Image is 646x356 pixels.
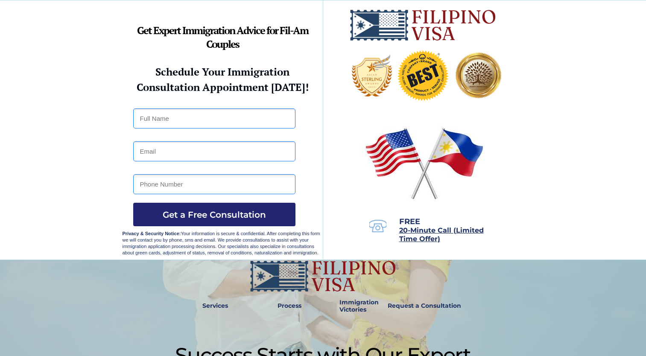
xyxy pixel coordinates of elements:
a: Services [197,296,234,316]
input: Phone Number [133,174,295,194]
strong: Request a Consultation [388,302,461,309]
strong: Privacy & Security Notice: [123,231,181,236]
strong: Get Expert Immigration Advice for Fil-Am Couples [137,23,308,51]
span: FREE [399,217,420,226]
span: Get a Free Consultation [133,210,295,220]
strong: Consultation Appointment [DATE]! [137,80,309,94]
button: Get a Free Consultation [133,203,295,226]
input: Email [133,141,295,161]
span: Your information is secure & confidential. After completing this form we will contact you by phon... [123,231,320,255]
span: 20-Minute Call (Limited Time Offer) [399,226,484,243]
strong: Services [202,302,228,309]
a: Process [273,296,306,316]
a: Immigration Victories [336,296,365,316]
a: 20-Minute Call (Limited Time Offer) [399,227,484,242]
input: Full Name [133,108,295,128]
a: Request a Consultation [384,296,465,316]
strong: Immigration Victories [339,298,379,313]
strong: Process [278,302,301,309]
strong: Schedule Your Immigration [155,65,289,79]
